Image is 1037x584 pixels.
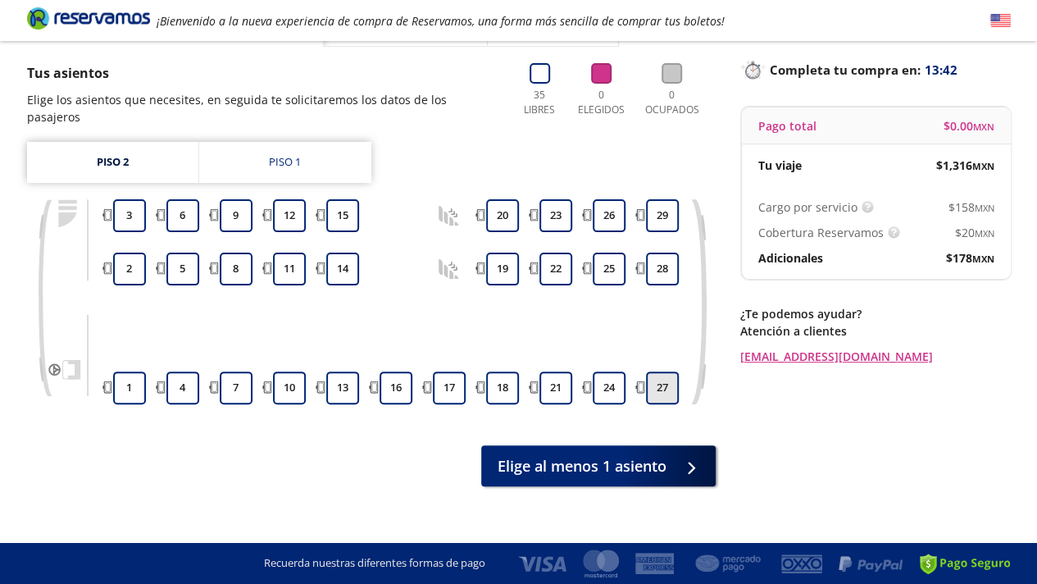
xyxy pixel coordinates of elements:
button: 4 [166,372,199,404]
p: Atención a clientes [740,322,1011,340]
p: 35 Libres [517,88,562,117]
button: 17 [433,372,466,404]
span: 13:42 [925,61,957,80]
button: 7 [220,372,252,404]
p: Tus asientos [27,63,501,83]
button: 29 [646,199,679,232]
p: 0 Ocupados [641,88,703,117]
button: 12 [273,199,306,232]
button: 25 [593,253,625,285]
button: 18 [486,372,519,404]
p: Pago total [758,117,816,135]
a: [EMAIL_ADDRESS][DOMAIN_NAME] [740,348,1011,365]
button: 3 [113,199,146,232]
p: ¿Te podemos ayudar? [740,305,1011,322]
a: Piso 2 [27,142,198,183]
button: 20 [486,199,519,232]
p: Cobertura Reservamos [758,224,884,241]
button: 1 [113,372,146,404]
span: $ 20 [955,224,994,241]
button: 9 [220,199,252,232]
span: $ 158 [948,198,994,216]
small: MXN [975,202,994,214]
div: Piso 1 [269,154,301,171]
p: Adicionales [758,249,823,267]
p: 0 Elegidos [574,88,629,117]
p: Elige los asientos que necesites, en seguida te solicitaremos los datos de los pasajeros [27,91,501,125]
button: 28 [646,253,679,285]
small: MXN [975,227,994,240]
button: 21 [539,372,572,404]
button: 24 [593,372,625,404]
small: MXN [972,253,994,265]
button: 5 [166,253,199,285]
small: MXN [973,121,994,133]
button: English [990,11,1011,31]
button: 8 [220,253,252,285]
button: 19 [486,253,519,285]
button: 16 [380,372,412,404]
button: 23 [539,199,572,232]
a: Brand Logo [27,6,150,35]
button: Elige al menos 1 asiento [481,445,716,486]
p: Cargo por servicio [758,198,857,216]
span: Elige al menos 1 asiento [498,455,666,477]
button: 2 [113,253,146,285]
button: 22 [539,253,572,285]
a: Piso 1 [199,142,371,183]
p: Recuerda nuestras diferentes formas de pago [264,555,485,572]
small: MXN [972,160,994,172]
button: 26 [593,199,625,232]
button: 13 [326,372,359,404]
p: Completa tu compra en : [740,58,1011,81]
button: 27 [646,372,679,404]
p: Tu viaje [758,157,802,174]
i: Brand Logo [27,6,150,30]
button: 15 [326,199,359,232]
button: 10 [273,372,306,404]
span: $ 1,316 [936,157,994,174]
span: $ 0.00 [944,117,994,135]
button: 14 [326,253,359,285]
button: 6 [166,199,199,232]
span: $ 178 [946,249,994,267]
em: ¡Bienvenido a la nueva experiencia de compra de Reservamos, una forma más sencilla de comprar tus... [157,13,725,29]
button: 11 [273,253,306,285]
